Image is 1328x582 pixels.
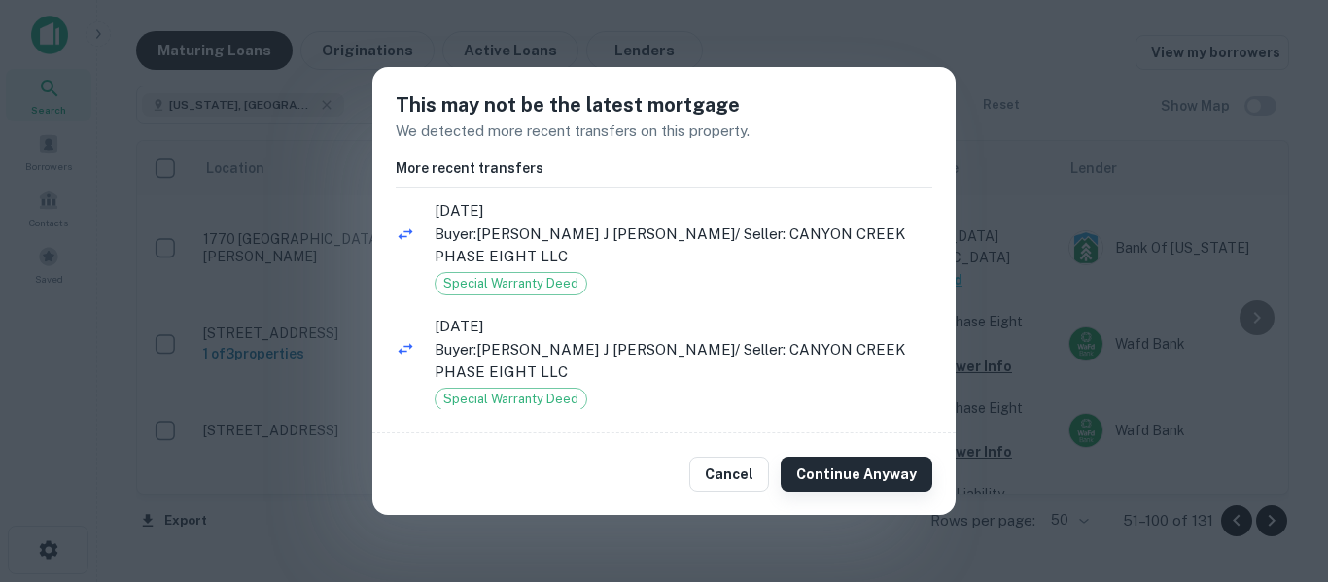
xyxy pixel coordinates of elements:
span: Special Warranty Deed [436,390,586,409]
div: Special Warranty Deed [435,388,587,411]
h6: More recent transfers [396,157,932,179]
button: Cancel [689,457,769,492]
p: We detected more recent transfers on this property. [396,120,932,143]
span: [DATE] [435,199,932,223]
button: Continue Anyway [781,457,932,492]
p: Buyer: [PERSON_NAME] J [PERSON_NAME] / Seller: CANYON CREEK PHASE EIGHT LLC [435,338,932,384]
span: Special Warranty Deed [436,274,586,293]
h5: This may not be the latest mortgage [396,90,932,120]
p: Buyer: [PERSON_NAME] J [PERSON_NAME] / Seller: CANYON CREEK PHASE EIGHT LLC [435,223,932,268]
iframe: Chat Widget [1231,427,1328,520]
div: Special Warranty Deed [435,272,587,295]
span: [DATE] [435,315,932,338]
